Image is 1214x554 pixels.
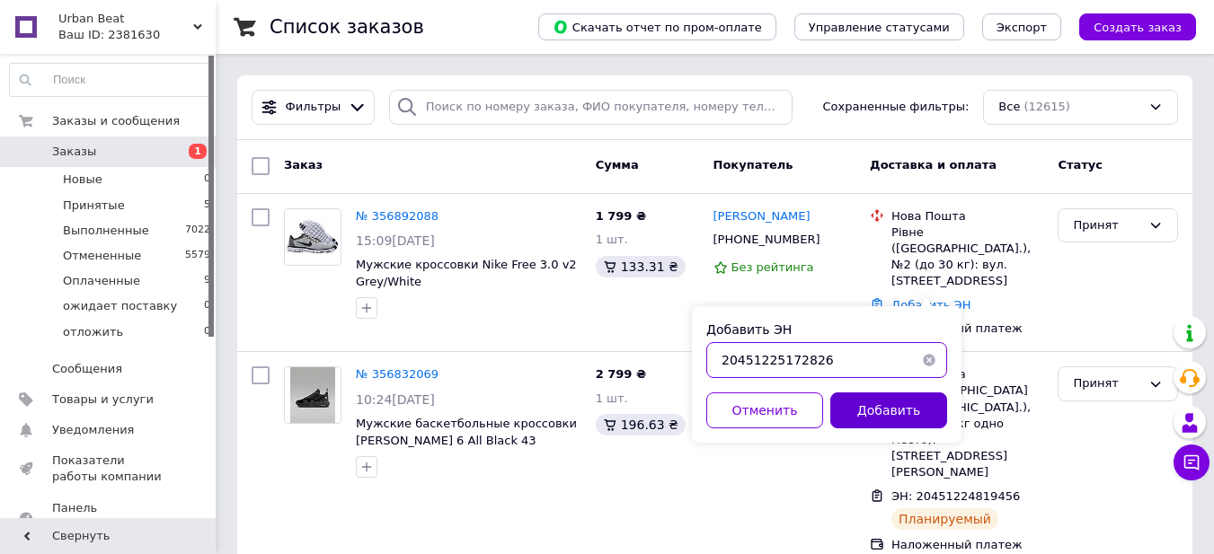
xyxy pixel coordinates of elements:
span: Управление статусами [809,21,950,34]
button: Добавить [830,392,947,428]
span: 9 [204,273,210,289]
button: Отменить [706,392,823,428]
span: 1 шт. [596,391,628,405]
span: 1 шт. [596,233,628,246]
div: 133.31 ₴ [596,256,686,277]
button: Экспорт [982,13,1061,40]
span: Сохраненные фильтры: [823,99,970,116]
span: Отмененные [63,248,141,264]
a: [PERSON_NAME] [713,208,811,225]
div: г. [GEOGRAPHIC_DATA] ([GEOGRAPHIC_DATA].), №6 (до 30 кг одно место): [STREET_ADDRESS][PERSON_NAME] [891,383,1043,480]
button: Управление статусами [794,13,964,40]
div: Принят [1073,216,1141,235]
span: Принятые [63,198,125,214]
span: Экспорт [997,21,1047,34]
span: Показатели работы компании [52,453,166,485]
span: ожидает поставку [63,298,177,314]
a: № 356892088 [356,209,439,223]
span: 0 [204,324,210,340]
span: Оплаченные [63,273,140,289]
span: Заказ [284,158,323,171]
div: Нова Пошта [891,208,1043,224]
a: Мужские баскетбольные кроссовки [PERSON_NAME] 6 All Black 43 [356,417,577,447]
span: Товары и услуги [52,391,154,408]
span: 0 [204,171,210,188]
span: 7022 [185,223,210,239]
span: ЭН: 20451224819456 [891,489,1020,503]
span: 15:09[DATE] [356,233,435,248]
span: Статус [1058,158,1103,171]
div: Наложенный платеж [891,321,1043,337]
span: 1 799 ₴ [596,209,646,223]
span: Покупатель [713,158,793,171]
span: 2 799 ₴ [596,367,646,381]
img: Фото товару [285,218,341,256]
span: 1 [189,144,207,159]
span: Выполненные [63,223,149,239]
span: Сумма [596,158,639,171]
div: Ваш ID: 2381630 [58,27,216,43]
button: Скачать отчет по пром-оплате [538,13,776,40]
a: Мужские кроссовки Nike Free 3.0 v2 Grey/White [356,258,577,288]
h1: Список заказов [270,16,424,38]
a: № 356832069 [356,367,439,381]
span: Скачать отчет по пром-оплате [553,19,762,35]
img: Фото товару [290,367,335,423]
label: Добавить ЭН [706,322,792,337]
span: Панель управления [52,500,166,532]
a: Фото товару [284,208,341,266]
span: отложить [63,324,123,340]
span: 0 [204,298,210,314]
span: Сообщения [52,361,122,377]
span: 5579 [185,248,210,264]
span: Urban Beat [58,11,193,27]
input: Поиск по номеру заказа, ФИО покупателя, номеру телефона, Email, номеру накладной [389,90,793,125]
input: Поиск [10,64,211,96]
a: Добавить ЭН [891,298,970,312]
span: Все [998,99,1020,116]
div: 196.63 ₴ [596,414,686,435]
div: Рівне ([GEOGRAPHIC_DATA].), №2 (до 30 кг): вул. [STREET_ADDRESS] [891,224,1043,290]
div: Планируемый [891,508,998,530]
div: Нова Пошта [891,366,1043,383]
button: Чат с покупателем [1174,444,1210,480]
div: Наложенный платеж [891,537,1043,553]
a: Создать заказ [1061,20,1196,33]
span: 5 [204,198,210,214]
span: 10:24[DATE] [356,392,435,407]
span: Доставка и оплата [870,158,997,171]
button: Очистить [911,342,947,378]
span: Новые [63,171,102,188]
div: Принят [1073,374,1141,393]
span: Уведомления [52,422,134,438]
span: Без рейтинга [731,260,814,274]
button: Создать заказ [1079,13,1196,40]
span: Заказы [52,144,96,160]
span: Фильтры [286,99,341,116]
span: Заказы и сообщения [52,113,180,129]
span: Создать заказ [1094,21,1182,34]
span: [PHONE_NUMBER] [713,233,820,246]
span: (12615) [1023,100,1070,113]
a: Фото товару [284,366,341,424]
